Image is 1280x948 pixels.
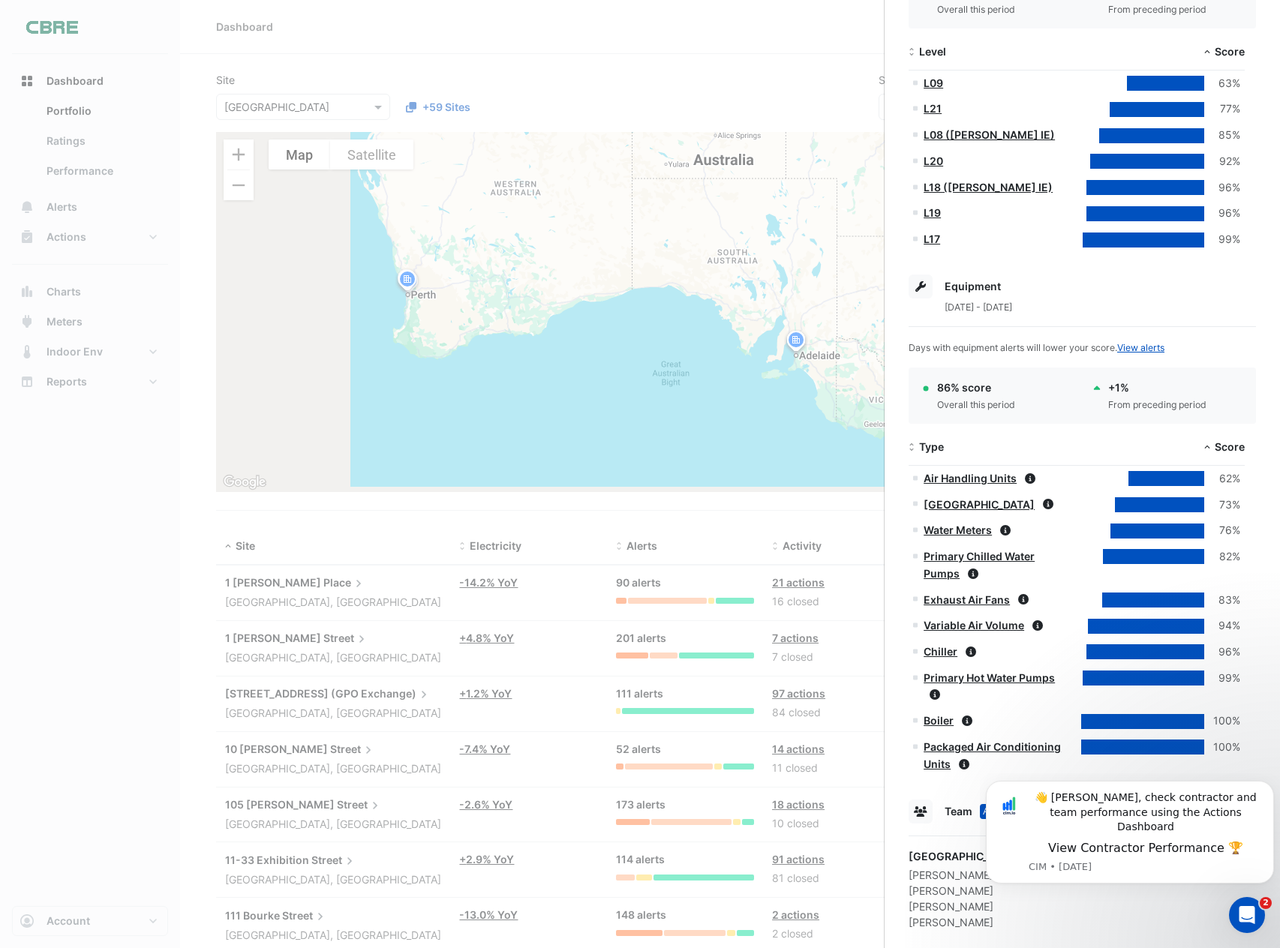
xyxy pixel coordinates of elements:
div: Overall this period [937,3,1015,16]
span: Score [1215,440,1245,453]
a: Packaged Air Conditioning Units [924,740,1061,770]
span: Days with equipment alerts will lower your score. [909,342,1164,353]
div: 92% [1204,153,1240,170]
div: From preceding period [1108,398,1206,412]
a: L09 [924,76,943,89]
span: [DATE] - [DATE] [945,301,1012,313]
div: 100% [1204,739,1240,756]
div: [GEOGRAPHIC_DATA] [909,848,1020,864]
div: 63% [1204,75,1240,92]
iframe: Intercom live chat [1229,897,1265,933]
div: 76% [1204,522,1240,539]
div: 62% [1204,470,1240,487]
div: 86% score [937,379,1015,395]
span: 2 [1260,897,1272,909]
div: 96% [1204,643,1240,661]
a: [GEOGRAPHIC_DATA] [924,498,1035,511]
a: L21 [924,102,942,115]
a: Chiller [924,645,957,658]
iframe: Intercom notifications message [980,773,1280,907]
span: Score [1215,45,1245,58]
div: [PERSON_NAME] [909,867,1020,883]
a: Air Handling Units [924,472,1017,484]
div: 85% [1204,127,1240,144]
span: Level [919,45,946,58]
div: 94% [1204,617,1240,634]
div: [PERSON_NAME] [909,914,1020,930]
span: Type [919,440,944,453]
div: 99% [1204,670,1240,687]
div: 77% [1204,100,1240,118]
a: Primary Chilled Water Pumps [924,550,1035,580]
a: Exhaust Air Fans [924,593,1010,606]
div: 100% [1204,712,1240,730]
span: Team [945,805,972,817]
div: 82% [1204,548,1240,565]
div: 73% [1204,496,1240,514]
a: L20 [924,154,943,167]
a: Primary Hot Water Pumps [924,671,1055,684]
span: Equipment [945,280,1001,292]
div: [PERSON_NAME] [909,883,1020,898]
div: From preceding period [1108,3,1206,16]
a: Variable Air Volume [924,619,1024,631]
div: [PERSON_NAME] [909,898,1020,914]
div: + 1% [1108,379,1206,395]
a: L18 ([PERSON_NAME] IE) [924,181,1053,193]
a: L19 [924,206,941,219]
a: Boiler [924,714,954,727]
a: View alerts [1117,342,1164,353]
div: Overall this period [937,398,1015,412]
a: Water Meters [924,523,992,536]
a: L17 [924,232,940,245]
div: 83% [1204,592,1240,609]
a: L08 ([PERSON_NAME] IE) [924,128,1055,141]
div: 99% [1204,231,1240,248]
div: 96% [1204,205,1240,222]
div: 96% [1204,179,1240,196]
